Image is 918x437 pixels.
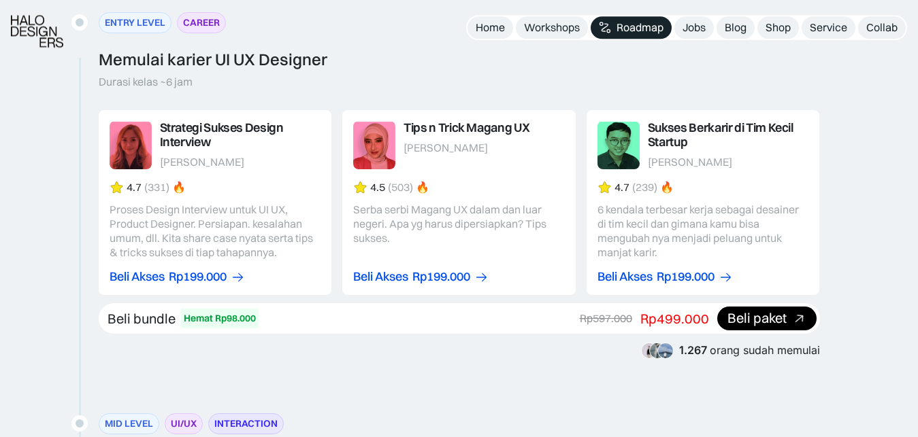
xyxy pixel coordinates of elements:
[717,16,755,39] a: Blog
[802,16,855,39] a: Service
[169,270,227,284] div: Rp199.000
[810,20,847,35] div: Service
[105,417,153,431] div: MID LEVEL
[674,16,714,39] a: Jobs
[183,16,220,30] div: CAREER
[679,343,707,357] span: 1.267
[412,270,470,284] div: Rp199.000
[524,20,580,35] div: Workshops
[110,270,245,284] a: Beli AksesRp199.000
[516,16,588,39] a: Workshops
[591,16,672,39] a: Roadmap
[597,270,653,284] div: Beli Akses
[99,75,193,89] div: Durasi kelas ~6 jam
[725,20,747,35] div: Blog
[617,20,663,35] div: Roadmap
[757,16,799,39] a: Shop
[640,310,709,328] div: Rp499.000
[171,417,197,431] div: UI/UX
[353,270,489,284] a: Beli AksesRp199.000
[683,20,706,35] div: Jobs
[657,270,715,284] div: Rp199.000
[99,303,820,334] a: Beli bundleHemat Rp98.000Rp597.000Rp499.000Beli paket
[184,311,256,326] div: Hemat Rp98.000
[866,20,898,35] div: Collab
[353,270,408,284] div: Beli Akses
[214,417,278,431] div: INTERACTION
[727,311,787,326] div: Beli paket
[110,270,165,284] div: Beli Akses
[108,310,176,328] div: Beli bundle
[858,16,906,39] a: Collab
[597,270,733,284] a: Beli AksesRp199.000
[468,16,513,39] a: Home
[99,50,327,69] div: Memulai karier UI UX Designer
[105,16,165,30] div: ENTRY LEVEL
[580,311,632,326] div: Rp597.000
[679,344,820,357] div: orang sudah memulai
[476,20,505,35] div: Home
[766,20,791,35] div: Shop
